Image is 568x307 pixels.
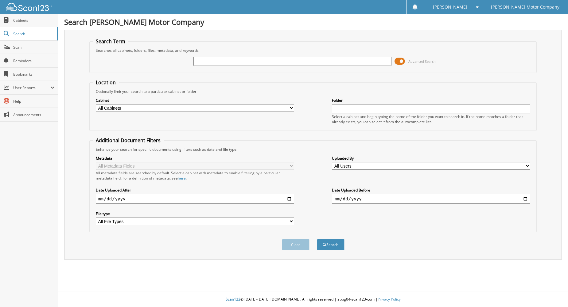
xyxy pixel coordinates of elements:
[93,38,128,45] legend: Search Term
[13,31,54,36] span: Search
[96,188,294,193] label: Date Uploaded After
[13,58,55,63] span: Reminders
[13,85,50,90] span: User Reports
[491,5,559,9] span: [PERSON_NAME] Motor Company
[332,188,530,193] label: Date Uploaded Before
[93,79,119,86] legend: Location
[408,59,436,64] span: Advanced Search
[64,17,562,27] h1: Search [PERSON_NAME] Motor Company
[93,137,164,144] legend: Additional Document Filters
[96,170,294,181] div: All metadata fields are searched by default. Select a cabinet with metadata to enable filtering b...
[96,194,294,204] input: start
[93,89,533,94] div: Optionally limit your search to a particular cabinet or folder
[317,239,344,250] button: Search
[13,72,55,77] span: Bookmarks
[13,99,55,104] span: Help
[58,292,568,307] div: © [DATE]-[DATE] [DOMAIN_NAME]. All rights reserved | appg04-scan123-com |
[332,156,530,161] label: Uploaded By
[13,112,55,117] span: Announcements
[282,239,309,250] button: Clear
[6,3,52,11] img: scan123-logo-white.svg
[96,156,294,161] label: Metadata
[93,147,533,152] div: Enhance your search for specific documents using filters such as date and file type.
[332,98,530,103] label: Folder
[433,5,467,9] span: [PERSON_NAME]
[93,48,533,53] div: Searches all cabinets, folders, files, metadata, and keywords
[178,176,186,181] a: here
[332,114,530,124] div: Select a cabinet and begin typing the name of the folder you want to search in. If the name match...
[13,45,55,50] span: Scan
[378,297,401,302] a: Privacy Policy
[332,194,530,204] input: end
[96,98,294,103] label: Cabinet
[13,18,55,23] span: Cabinets
[226,297,240,302] span: Scan123
[96,211,294,216] label: File type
